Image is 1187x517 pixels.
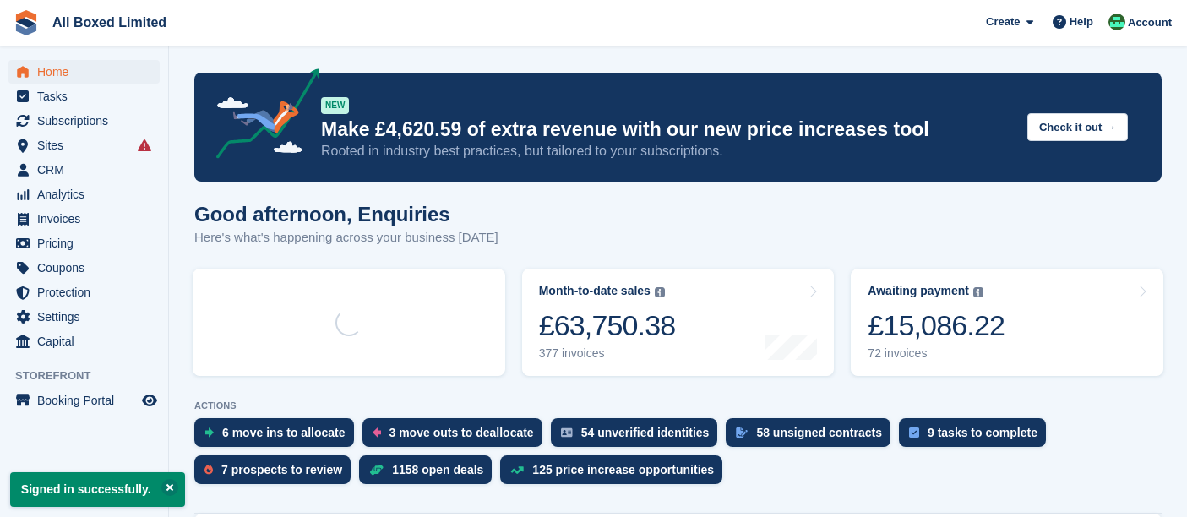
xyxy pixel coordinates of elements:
div: 1158 open deals [392,463,483,476]
span: Protection [37,280,139,304]
a: menu [8,60,160,84]
a: menu [8,231,160,255]
a: Awaiting payment £15,086.22 72 invoices [851,269,1163,376]
span: Tasks [37,84,139,108]
img: icon-info-grey-7440780725fd019a000dd9b08b2336e03edf1995a4989e88bcd33f0948082b44.svg [655,287,665,297]
a: 1158 open deals [359,455,500,493]
span: CRM [37,158,139,182]
a: menu [8,305,160,329]
a: menu [8,182,160,206]
span: Settings [37,305,139,329]
a: 3 move outs to deallocate [362,418,551,455]
a: 58 unsigned contracts [726,418,899,455]
img: stora-icon-8386f47178a22dfd0bd8f6a31ec36ba5ce8667c1dd55bd0f319d3a0aa187defe.svg [14,10,39,35]
img: verify_identity-adf6edd0f0f0b5bbfe63781bf79b02c33cf7c696d77639b501bdc392416b5a36.svg [561,427,573,438]
div: 58 unsigned contracts [756,426,882,439]
a: menu [8,256,160,280]
img: icon-info-grey-7440780725fd019a000dd9b08b2336e03edf1995a4989e88bcd33f0948082b44.svg [973,287,983,297]
div: NEW [321,97,349,114]
a: menu [8,329,160,353]
div: £63,750.38 [539,308,676,343]
span: Invoices [37,207,139,231]
div: Awaiting payment [868,284,969,298]
p: ACTIONS [194,400,1162,411]
a: 7 prospects to review [194,455,359,493]
a: All Boxed Limited [46,8,173,36]
img: task-75834270c22a3079a89374b754ae025e5fb1db73e45f91037f5363f120a921f8.svg [909,427,919,438]
img: deal-1b604bf984904fb50ccaf53a9ad4b4a5d6e5aea283cecdc64d6e3604feb123c2.svg [369,464,384,476]
img: move_outs_to_deallocate_icon-f764333ba52eb49d3ac5e1228854f67142a1ed5810a6f6cc68b1a99e826820c5.svg [373,427,381,438]
span: Create [986,14,1020,30]
div: 377 invoices [539,346,676,361]
span: Pricing [37,231,139,255]
div: Month-to-date sales [539,284,651,298]
span: Sites [37,133,139,157]
a: Month-to-date sales £63,750.38 377 invoices [522,269,835,376]
a: 9 tasks to complete [899,418,1054,455]
a: menu [8,84,160,108]
a: menu [8,280,160,304]
h1: Good afternoon, Enquiries [194,203,498,226]
div: 125 price increase opportunities [532,463,714,476]
div: £15,086.22 [868,308,1005,343]
img: price-adjustments-announcement-icon-8257ccfd72463d97f412b2fc003d46551f7dbcb40ab6d574587a9cd5c0d94... [202,68,320,165]
div: 7 prospects to review [221,463,342,476]
a: 125 price increase opportunities [500,455,731,493]
span: Coupons [37,256,139,280]
span: Help [1070,14,1093,30]
p: Make £4,620.59 of extra revenue with our new price increases tool [321,117,1014,142]
a: menu [8,158,160,182]
a: 6 move ins to allocate [194,418,362,455]
div: 9 tasks to complete [928,426,1037,439]
span: Analytics [37,182,139,206]
div: 54 unverified identities [581,426,710,439]
button: Check it out → [1027,113,1128,141]
span: Subscriptions [37,109,139,133]
img: prospect-51fa495bee0391a8d652442698ab0144808aea92771e9ea1ae160a38d050c398.svg [204,465,213,475]
div: 6 move ins to allocate [222,426,346,439]
a: menu [8,109,160,133]
span: Home [37,60,139,84]
a: menu [8,133,160,157]
i: Smart entry sync failures have occurred [138,139,151,152]
img: price_increase_opportunities-93ffe204e8149a01c8c9dc8f82e8f89637d9d84a8eef4429ea346261dce0b2c0.svg [510,466,524,474]
a: menu [8,389,160,412]
img: contract_signature_icon-13c848040528278c33f63329250d36e43548de30e8caae1d1a13099fd9432cc5.svg [736,427,748,438]
span: Booking Portal [37,389,139,412]
img: move_ins_to_allocate_icon-fdf77a2bb77ea45bf5b3d319d69a93e2d87916cf1d5bf7949dd705db3b84f3ca.svg [204,427,214,438]
a: menu [8,207,160,231]
p: Here's what's happening across your business [DATE] [194,228,498,248]
a: 54 unverified identities [551,418,727,455]
span: Account [1128,14,1172,31]
span: Storefront [15,367,168,384]
p: Rooted in industry best practices, but tailored to your subscriptions. [321,142,1014,161]
span: Capital [37,329,139,353]
img: Enquiries [1108,14,1125,30]
div: 72 invoices [868,346,1005,361]
a: Preview store [139,390,160,411]
p: Signed in successfully. [10,472,185,507]
div: 3 move outs to deallocate [389,426,534,439]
